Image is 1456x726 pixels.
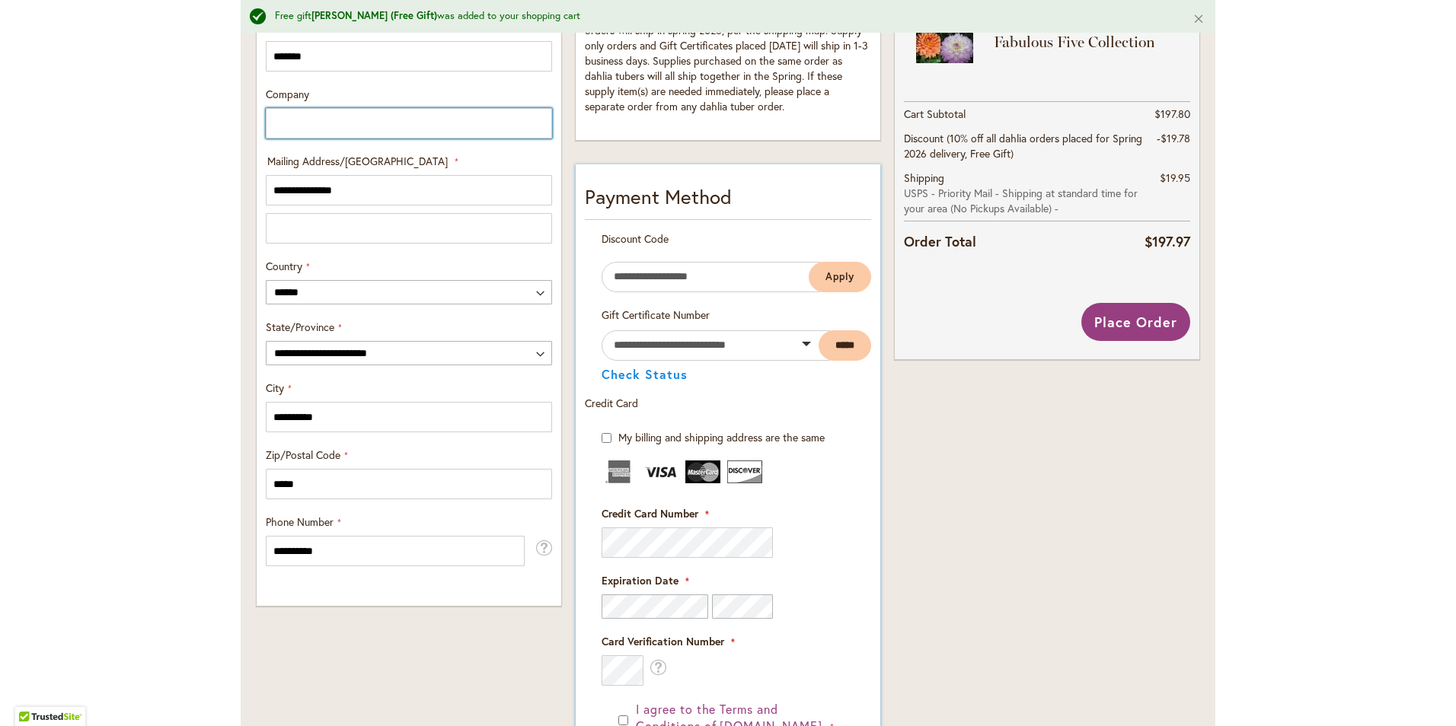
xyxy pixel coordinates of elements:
[275,9,1170,24] div: Free gift was added to your shopping cart
[618,430,825,444] span: My billing and shipping address are the same
[266,87,309,101] span: Company
[267,154,448,168] span: Mailing Address/[GEOGRAPHIC_DATA]
[602,573,679,587] span: Expiration Date
[904,102,1144,127] th: Cart Subtotal
[602,307,710,322] span: Gift Certificate Number
[1145,232,1190,250] span: $197.97
[1157,131,1190,145] span: -$19.78
[994,31,1175,53] strong: Fabulous Five Collection
[904,186,1144,216] span: USPS - Priority Mail - Shipping at standard time for your area (No Pickups Available) -
[643,460,679,483] img: Visa
[602,634,724,648] span: Card Verification Number
[11,672,54,715] iframe: Launch Accessibility Center
[727,460,762,483] img: Discover
[904,230,976,252] strong: Order Total
[1154,107,1190,121] span: $197.80
[602,231,669,246] span: Discount Code
[266,447,340,462] span: Zip/Postal Code
[585,396,638,410] span: Credit Card
[1017,60,1021,75] span: 1
[685,460,720,483] img: MasterCard
[1160,170,1190,185] span: $19.95
[602,460,637,483] img: American Express
[266,381,284,395] span: City
[825,270,854,283] span: Apply
[1094,313,1177,331] span: Place Order
[585,183,871,219] div: Payment Method
[1081,303,1190,341] button: Place Order
[266,320,334,334] span: State/Province
[904,131,1142,161] span: Discount (10% off all dahlia orders placed for Spring 2026 delivery, Free Gift)
[266,514,334,529] span: Phone Number
[916,31,973,88] img: Fabulous Five Collection
[311,9,437,22] strong: [PERSON_NAME] (Free Gift)
[602,368,688,381] button: Check Status
[904,170,944,185] span: Shipping
[602,506,698,521] span: Credit Card Number
[994,60,1011,75] span: Qty
[809,262,871,292] button: Apply
[266,259,302,273] span: Country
